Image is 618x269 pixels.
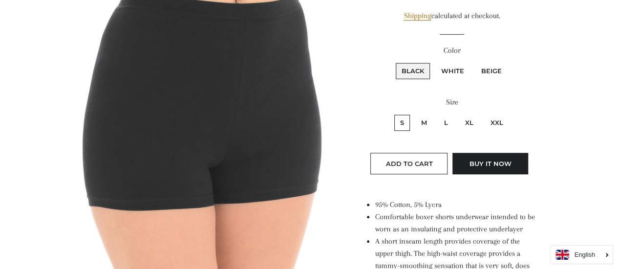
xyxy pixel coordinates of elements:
button: Add to Cart [370,153,448,174]
span: 95% Cotton, 5% Lycra [375,200,441,209]
label: Color [365,44,538,57]
label: M [415,115,433,131]
label: Size [365,96,538,108]
button: Buy it now [452,153,528,174]
label: Beige [475,63,508,79]
a: English [555,249,608,260]
i: English [574,251,595,258]
span: Add to Cart [385,160,432,167]
div: calculated at checkout. [365,10,538,22]
label: L [438,115,454,131]
label: S [394,115,410,131]
label: XL [459,115,479,131]
label: XXL [485,115,509,131]
li: Comfortable boxer shorts underwear intended to be worn as an insulating and protective underlayer [375,211,538,235]
label: Black [396,63,430,79]
label: White [435,63,470,79]
a: Shipping [404,11,431,21]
